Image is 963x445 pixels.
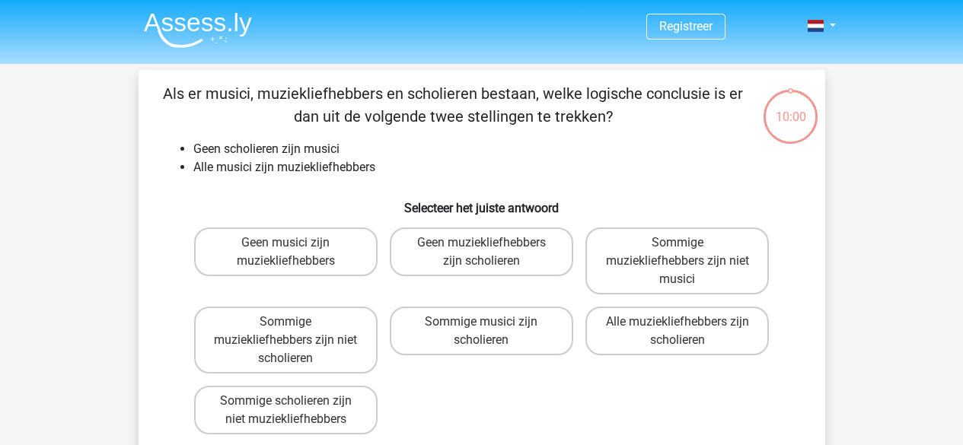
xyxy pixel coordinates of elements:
label: Geen muziekliefhebbers zijn scholieren [390,227,573,276]
h6: Selecteer het juiste antwoord [163,189,801,215]
p: Als er musici, muziekliefhebbers en scholieren bestaan, welke logische conclusie is er dan uit de... [163,82,744,128]
label: Sommige scholieren zijn niet muziekliefhebbers [194,386,378,434]
label: Sommige musici zijn scholieren [390,307,573,355]
label: Sommige muziekliefhebbers zijn niet musici [585,227,769,294]
label: Geen musici zijn muziekliefhebbers [194,227,378,276]
img: Assessly [144,12,252,48]
li: Geen scholieren zijn musici [193,140,801,158]
a: Registreer [659,19,713,33]
div: 10:00 [762,88,819,126]
label: Alle muziekliefhebbers zijn scholieren [585,307,769,355]
label: Sommige muziekliefhebbers zijn niet scholieren [194,307,378,373]
li: Alle musici zijn muziekliefhebbers [193,158,801,176]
